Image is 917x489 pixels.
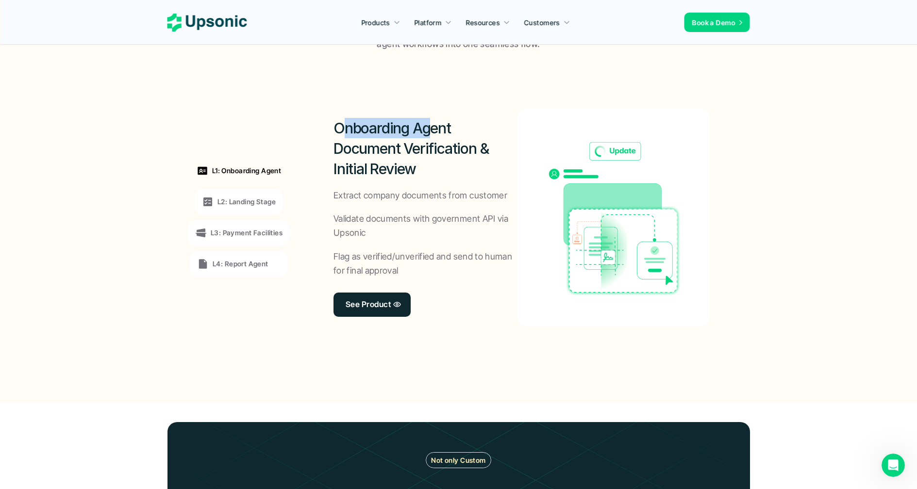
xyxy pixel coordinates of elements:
p: Flag as verified/unverified and send to human for final approval [333,250,517,278]
h2: Onboarding Agent Document Verification & Initial Review [333,118,517,179]
p: Customers [524,17,560,28]
a: See Product [333,293,411,317]
iframe: Intercom live chat [882,454,905,477]
a: Book a Demo [684,13,750,32]
p: Resources [466,17,500,28]
p: L3: Payment Facilities [211,228,283,238]
p: See Product [346,297,391,311]
p: L2: Landing Stage [217,196,276,207]
p: Not only Custom [431,455,485,465]
p: L1: Onboarding Agent [212,165,281,176]
p: Products [361,17,390,28]
p: Book a Demo [692,17,735,28]
p: Platform [414,17,441,28]
a: Products [355,14,406,31]
p: Extract company documents from customer [333,189,507,203]
p: Validate documents with government API via Upsonic [333,212,517,240]
p: L4: Report Agent [213,259,268,269]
